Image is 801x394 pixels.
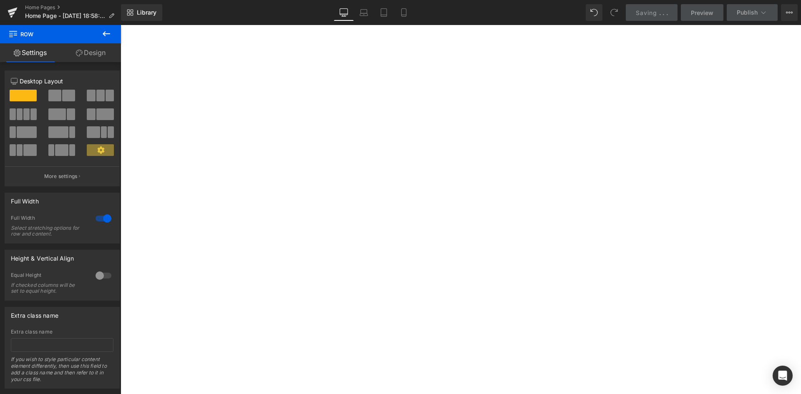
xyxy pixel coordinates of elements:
button: Undo [586,4,602,21]
a: Preview [681,4,723,21]
div: Extra class name [11,329,113,335]
div: Extra class name [11,307,58,319]
a: Mobile [394,4,414,21]
div: If checked columns will be set to equal height. [11,282,86,294]
p: Desktop Layout [11,77,113,85]
div: Full Width [11,215,87,223]
p: More settings [44,173,78,180]
div: If you wish to style particular content element differently, then use this field to add a class n... [11,356,113,388]
div: Select stretching options for row and content. [11,225,86,237]
div: Full Width [11,193,39,205]
button: More [781,4,798,21]
span: Preview [691,8,713,17]
span: Home Page - [DATE] 18:58:39 [25,13,105,19]
a: Home Pages [25,4,121,11]
span: Library [137,9,156,16]
div: Open Intercom Messenger [773,366,793,386]
span: Saving [636,9,657,16]
a: Desktop [334,4,354,21]
a: New Library [121,4,162,21]
span: Row [8,25,92,43]
span: Publish [737,9,758,16]
button: Redo [606,4,622,21]
a: Laptop [354,4,374,21]
button: More settings [5,166,119,186]
a: Design [60,43,121,62]
button: Publish [727,4,778,21]
div: Equal Height [11,272,87,281]
a: Tablet [374,4,394,21]
div: Height & Vertical Align [11,250,74,262]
